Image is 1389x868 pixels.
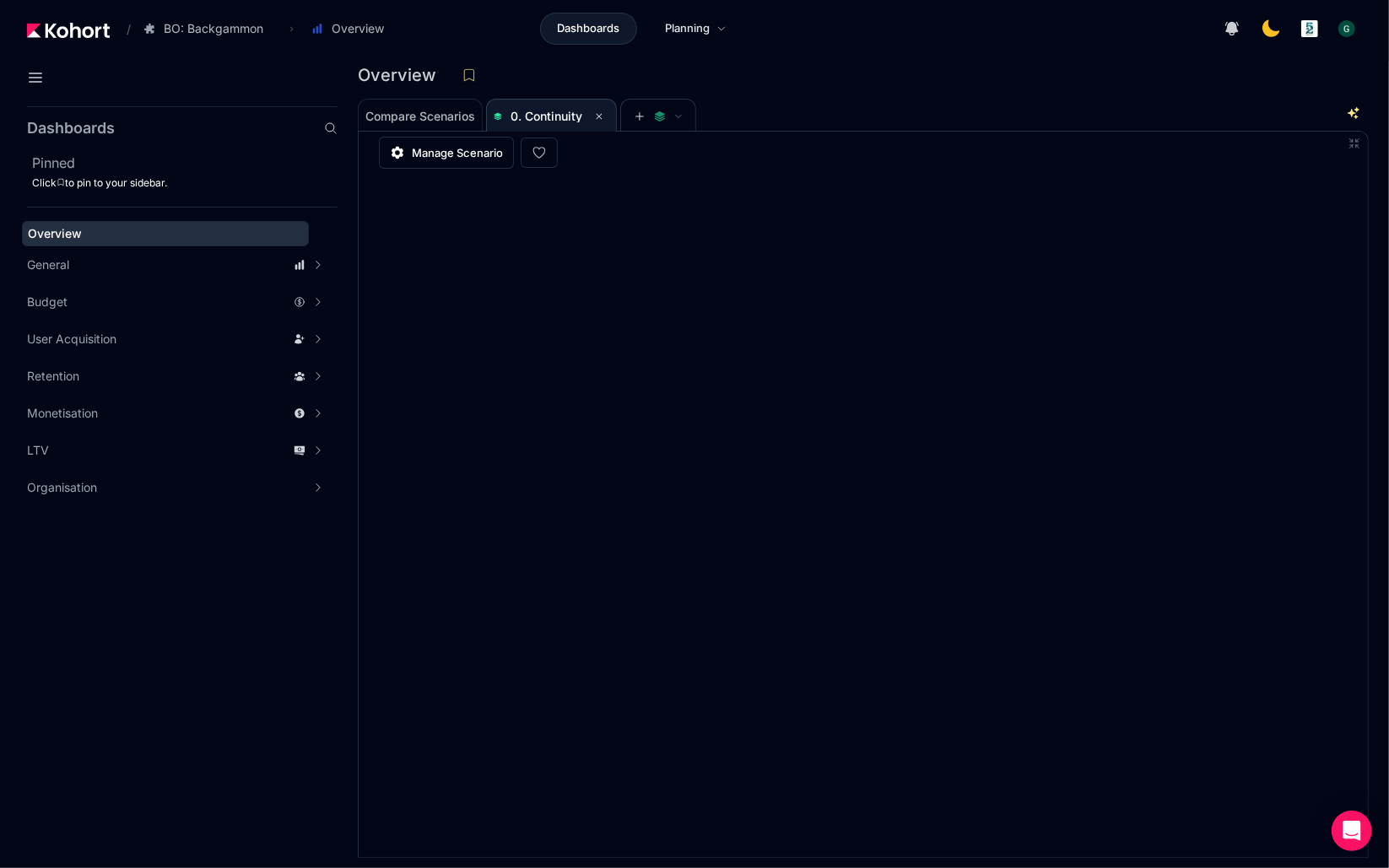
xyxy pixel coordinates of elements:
a: Overview [22,221,309,246]
div: Open Intercom Messenger [1332,811,1372,851]
span: Budget [27,294,68,310]
span: User Acquisition [27,331,116,348]
a: Planning [647,13,744,45]
span: Compare Scenarios [365,111,475,122]
button: Overview [302,14,402,43]
span: LTV [27,442,49,459]
a: Dashboards [540,13,637,45]
span: Planning [665,20,710,37]
span: / [113,20,131,38]
img: Kohort logo [27,23,110,38]
span: Dashboards [557,20,619,37]
a: Manage Scenario [379,137,514,169]
h2: Pinned [32,153,338,173]
h3: Overview [358,67,446,84]
span: 0. Continuity [511,109,582,123]
span: BO: Backgammon [164,20,263,37]
span: Retention [27,368,79,385]
span: Organisation [27,479,97,496]
button: Exit fullscreen [1348,137,1361,150]
img: logo_logo_images_1_20240607072359498299_20240828135028712857.jpeg [1301,20,1318,37]
span: Overview [28,226,82,240]
span: Manage Scenario [412,144,503,161]
h2: Dashboards [27,121,115,136]
div: Click to pin to your sidebar. [32,176,338,190]
span: Overview [332,20,384,37]
span: › [286,22,297,35]
span: Monetisation [27,405,98,422]
span: General [27,256,69,273]
button: BO: Backgammon [134,14,281,43]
